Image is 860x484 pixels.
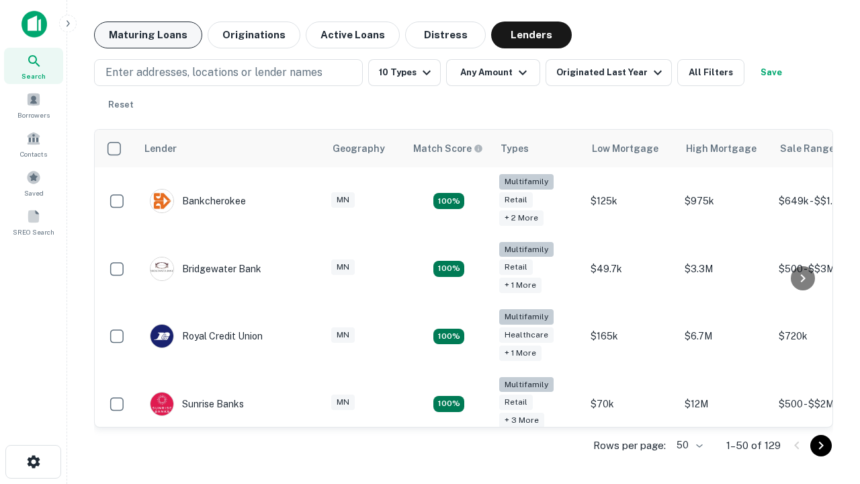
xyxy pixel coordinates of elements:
[433,261,464,277] div: Matching Properties: 24, hasApolloMatch: undefined
[150,392,244,416] div: Sunrise Banks
[150,325,173,348] img: picture
[593,438,666,454] p: Rows per page:
[331,259,355,275] div: MN
[499,278,542,293] div: + 1 more
[413,141,480,156] h6: Match Score
[678,235,772,303] td: $3.3M
[433,329,464,345] div: Matching Properties: 18, hasApolloMatch: undefined
[150,190,173,212] img: picture
[584,130,678,167] th: Low Mortgage
[584,235,678,303] td: $49.7k
[331,395,355,410] div: MN
[21,71,46,81] span: Search
[499,242,554,257] div: Multifamily
[780,140,834,157] div: Sale Range
[333,140,385,157] div: Geography
[405,130,492,167] th: Capitalize uses an advanced AI algorithm to match your search with the best lender. The match sco...
[4,204,63,240] a: SREO Search
[584,370,678,438] td: $70k
[368,59,441,86] button: 10 Types
[499,309,554,325] div: Multifamily
[331,327,355,343] div: MN
[678,302,772,370] td: $6.7M
[793,333,860,398] iframe: Chat Widget
[17,110,50,120] span: Borrowers
[413,141,483,156] div: Capitalize uses an advanced AI algorithm to match your search with the best lender. The match sco...
[4,48,63,84] a: Search
[21,11,47,38] img: capitalize-icon.png
[405,22,486,48] button: Distress
[491,22,572,48] button: Lenders
[492,130,584,167] th: Types
[446,59,540,86] button: Any Amount
[4,126,63,162] a: Contacts
[136,130,325,167] th: Lender
[678,167,772,235] td: $975k
[584,302,678,370] td: $165k
[150,324,263,348] div: Royal Credit Union
[671,436,705,455] div: 50
[24,188,44,198] span: Saved
[499,346,542,361] div: + 1 more
[94,59,363,86] button: Enter addresses, locations or lender names
[499,413,544,428] div: + 3 more
[584,167,678,235] td: $125k
[686,140,757,157] div: High Mortgage
[499,327,554,343] div: Healthcare
[546,59,672,86] button: Originated Last Year
[306,22,400,48] button: Active Loans
[499,377,554,393] div: Multifamily
[810,435,832,456] button: Go to next page
[433,193,464,209] div: Matching Properties: 27, hasApolloMatch: undefined
[678,130,772,167] th: High Mortgage
[499,259,533,275] div: Retail
[150,257,261,281] div: Bridgewater Bank
[20,149,47,159] span: Contacts
[501,140,529,157] div: Types
[750,59,793,86] button: Save your search to get updates of matches that match your search criteria.
[678,370,772,438] td: $12M
[13,227,54,237] span: SREO Search
[499,395,533,410] div: Retail
[105,65,322,81] p: Enter addresses, locations or lender names
[94,22,202,48] button: Maturing Loans
[677,59,744,86] button: All Filters
[499,174,554,190] div: Multifamily
[208,22,300,48] button: Originations
[150,393,173,415] img: picture
[726,438,781,454] p: 1–50 of 129
[433,396,464,412] div: Matching Properties: 25, hasApolloMatch: undefined
[99,91,142,118] button: Reset
[499,192,533,208] div: Retail
[592,140,658,157] div: Low Mortgage
[4,87,63,123] a: Borrowers
[499,210,544,226] div: + 2 more
[150,257,173,280] img: picture
[150,189,246,213] div: Bankcherokee
[4,165,63,201] a: Saved
[331,192,355,208] div: MN
[556,65,666,81] div: Originated Last Year
[325,130,405,167] th: Geography
[144,140,177,157] div: Lender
